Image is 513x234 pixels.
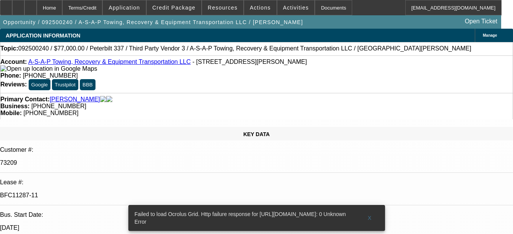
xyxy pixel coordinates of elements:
[193,58,307,65] span: - [STREET_ADDRESS][PERSON_NAME]
[80,79,95,90] button: BBB
[28,58,191,65] a: A-S-A-P Towing, Recovery & Equipment Transportation LLC
[367,215,372,221] span: X
[100,96,106,103] img: facebook-icon.png
[6,32,80,39] span: APPLICATION INFORMATION
[358,211,382,225] button: X
[0,96,50,103] strong: Primary Contact:
[52,79,78,90] button: Trustpilot
[0,103,29,109] strong: Business:
[283,5,309,11] span: Activities
[29,79,50,90] button: Google
[208,5,238,11] span: Resources
[244,0,277,15] button: Actions
[277,0,315,15] button: Activities
[243,131,270,137] span: KEY DATA
[462,15,500,28] a: Open Ticket
[128,205,358,231] div: Failed to load Ocrolus Grid. Http failure response for [URL][DOMAIN_NAME]: 0 Unknown Error
[0,65,97,72] img: Open up location in Google Maps
[0,45,18,52] strong: Topic:
[31,103,86,109] span: [PHONE_NUMBER]
[106,96,112,103] img: linkedin-icon.png
[147,0,201,15] button: Credit Package
[0,72,21,79] strong: Phone:
[0,65,97,72] a: View Google Maps
[0,58,27,65] strong: Account:
[152,5,196,11] span: Credit Package
[50,96,100,103] a: [PERSON_NAME]
[23,72,78,79] span: [PHONE_NUMBER]
[483,33,497,37] span: Manage
[202,0,243,15] button: Resources
[103,0,146,15] button: Application
[250,5,271,11] span: Actions
[0,110,22,116] strong: Mobile:
[23,110,78,116] span: [PHONE_NUMBER]
[0,81,27,88] strong: Reviews:
[108,5,140,11] span: Application
[3,19,303,25] span: Opportunity / 092500240 / A-S-A-P Towing, Recovery & Equipment Transportation LLC / [PERSON_NAME]
[18,45,471,52] span: 092500240 / $77,000.00 / Peterbilt 337 / Third Party Vendor 3 / A-S-A-P Towing, Recovery & Equipm...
